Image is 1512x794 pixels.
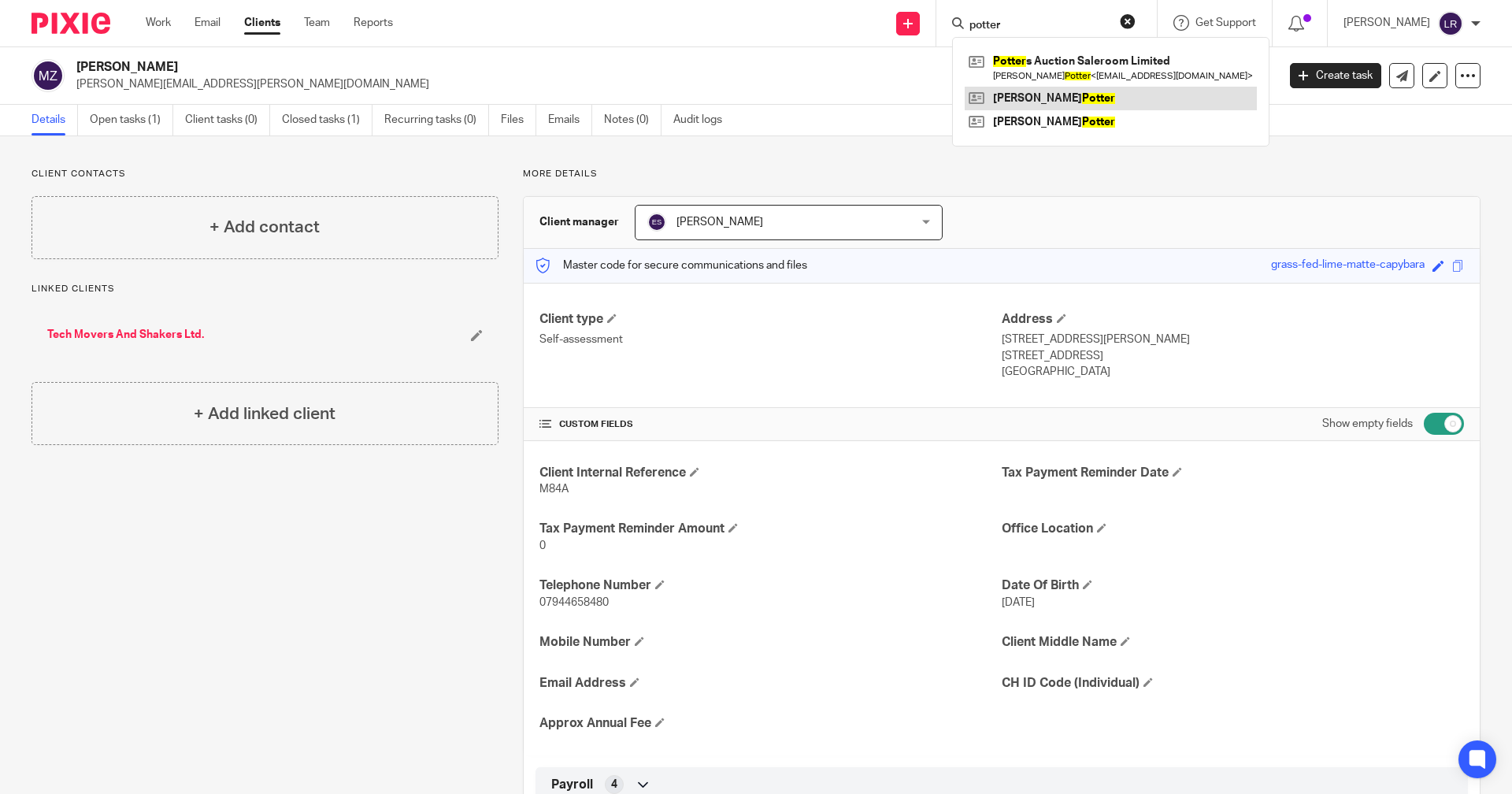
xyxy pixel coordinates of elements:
h4: CUSTOM FIELDS [539,418,1002,431]
div: grass-fed-lime-matte-capybara [1271,257,1425,275]
span: [PERSON_NAME] [676,217,763,228]
h4: + Add contact [209,215,320,239]
a: Email [195,15,220,31]
span: M84A [539,484,569,495]
h4: Address [1002,311,1464,328]
span: [DATE] [1002,597,1035,608]
h4: Office Location [1002,521,1464,537]
a: Files [501,105,536,135]
h4: Client type [539,311,1002,328]
h4: Client Middle Name [1002,634,1464,651]
span: 07944658480 [539,597,609,608]
p: More details [523,168,1480,180]
a: Audit logs [673,105,734,135]
p: Master code for secure communications and files [535,258,807,273]
label: Show empty fields [1322,416,1413,432]
h4: Email Address [539,675,1002,692]
a: Reports [354,15,393,31]
span: 4 [611,777,617,792]
img: svg%3E [647,213,666,232]
p: [PERSON_NAME] [1343,15,1430,31]
h4: Tax Payment Reminder Date [1002,465,1464,481]
p: Client contacts [31,168,498,180]
p: Linked clients [31,283,498,295]
p: Self-assessment [539,332,1002,347]
button: Clear [1120,13,1136,29]
h4: Telephone Number [539,577,1002,594]
p: [PERSON_NAME][EMAIL_ADDRESS][PERSON_NAME][DOMAIN_NAME] [76,76,1266,92]
h4: Tax Payment Reminder Amount [539,521,1002,537]
a: Client tasks (0) [185,105,270,135]
a: Create task [1290,63,1381,88]
a: Closed tasks (1) [282,105,372,135]
h4: Approx Annual Fee [539,715,1002,732]
h4: + Add linked client [194,402,335,426]
a: Notes (0) [604,105,661,135]
a: Details [31,105,78,135]
p: [STREET_ADDRESS] [1002,348,1464,364]
img: svg%3E [31,59,65,92]
p: [GEOGRAPHIC_DATA] [1002,364,1464,380]
h4: Date Of Birth [1002,577,1464,594]
a: Recurring tasks (0) [384,105,489,135]
a: Clients [244,15,280,31]
img: Pixie [31,13,110,34]
a: Team [304,15,330,31]
h4: Mobile Number [539,634,1002,651]
h4: CH ID Code (Individual) [1002,675,1464,692]
span: Payroll [551,777,593,793]
a: Emails [548,105,592,135]
span: Get Support [1195,17,1256,28]
p: [STREET_ADDRESS][PERSON_NAME] [1002,332,1464,347]
a: Open tasks (1) [90,105,173,135]
h2: [PERSON_NAME] [76,59,1028,76]
h3: Client manager [539,214,619,230]
h4: Client Internal Reference [539,465,1002,481]
a: Tech Movers And Shakers Ltd. [47,327,204,343]
span: 0 [539,540,546,551]
a: Work [146,15,171,31]
img: svg%3E [1438,11,1463,36]
input: Search [968,19,1110,33]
